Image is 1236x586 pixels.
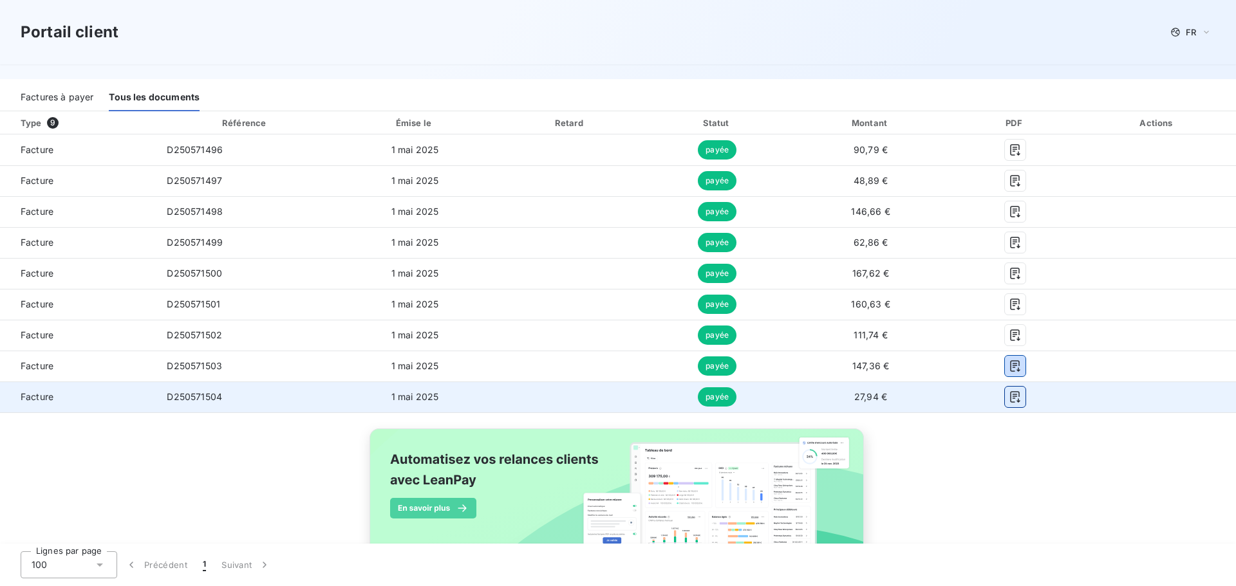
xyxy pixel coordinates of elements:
[391,298,439,309] span: 1 mai 2025
[792,116,949,129] div: Montant
[391,144,439,155] span: 1 mai 2025
[852,360,889,371] span: 147,36 €
[10,390,146,403] span: Facture
[32,558,47,571] span: 100
[167,175,222,186] span: D250571497
[10,329,146,342] span: Facture
[854,144,888,155] span: 90,79 €
[852,268,889,279] span: 167,62 €
[854,329,887,340] span: 111,74 €
[167,268,222,279] span: D250571500
[21,84,93,111] div: Factures à payer
[954,116,1076,129] div: PDF
[10,298,146,311] span: Facture
[391,329,439,340] span: 1 mai 2025
[203,558,206,571] span: 1
[358,421,878,579] img: banner
[10,360,146,372] span: Facture
[21,21,118,44] h3: Portail client
[391,360,439,371] span: 1 mai 2025
[117,551,195,578] button: Précédent
[167,329,222,340] span: D250571502
[698,233,736,252] span: payée
[47,117,59,129] span: 9
[214,551,279,578] button: Suivant
[222,118,266,128] div: Référence
[698,202,736,221] span: payée
[391,237,439,248] span: 1 mai 2025
[698,325,736,345] span: payée
[698,387,736,407] span: payée
[698,264,736,283] span: payée
[109,84,200,111] div: Tous les documents
[698,356,736,376] span: payée
[851,206,890,217] span: 146,66 €
[391,391,439,402] span: 1 mai 2025
[167,206,223,217] span: D250571498
[698,171,736,190] span: payée
[167,144,223,155] span: D250571496
[10,236,146,249] span: Facture
[167,360,222,371] span: D250571503
[647,116,787,129] div: Statut
[13,116,154,129] div: Type
[698,295,736,314] span: payée
[167,391,222,402] span: D250571504
[10,143,146,156] span: Facture
[854,391,887,402] span: 27,94 €
[167,298,220,309] span: D250571501
[391,268,439,279] span: 1 mai 2025
[1081,116,1233,129] div: Actions
[698,140,736,160] span: payée
[498,116,642,129] div: Retard
[391,175,439,186] span: 1 mai 2025
[10,174,146,187] span: Facture
[854,175,888,186] span: 48,89 €
[391,206,439,217] span: 1 mai 2025
[854,237,888,248] span: 62,86 €
[10,205,146,218] span: Facture
[1186,27,1196,37] span: FR
[167,237,223,248] span: D250571499
[10,267,146,280] span: Facture
[337,116,493,129] div: Émise le
[851,298,890,309] span: 160,63 €
[195,551,214,578] button: 1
